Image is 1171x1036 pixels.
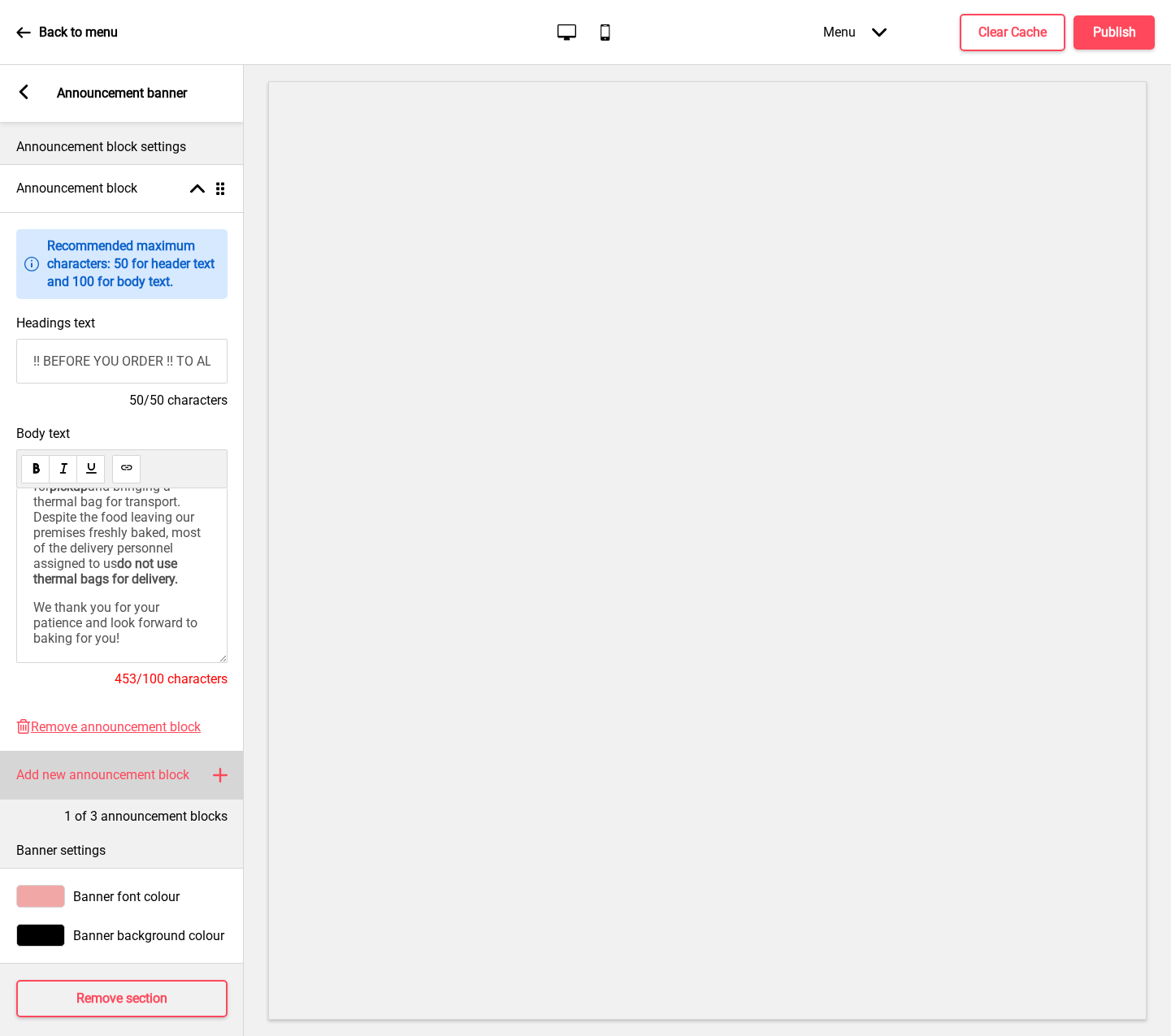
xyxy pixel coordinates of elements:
[16,924,228,947] div: Banner background colour
[16,842,228,860] p: Banner settings
[76,455,105,483] button: underline
[1073,15,1155,50] button: Publish
[978,24,1047,41] h4: Clear Cache
[16,315,95,331] label: Headings text
[16,11,118,54] a: Back to menu
[73,889,180,904] span: Banner font colour
[33,479,204,571] span: and bringing a thermal bag for transport. Despite the food leaving our premises freshly baked, mo...
[115,671,228,687] span: 453/100 characters
[16,980,228,1017] button: Remove section
[21,455,50,483] button: bold
[16,426,228,441] span: Body text
[76,990,167,1008] h4: Remove section
[33,600,201,646] span: We thank you for your patience and look forward to baking for you!
[47,237,219,291] p: Recommended maximum characters: 50 for header text and 100 for body text.
[49,455,77,483] button: italic
[33,556,180,587] span: do not use thermal bags for delivery.
[807,8,903,56] div: Menu
[16,180,137,197] h4: Announcement block
[16,392,228,410] h4: 50/50 characters
[1093,24,1136,41] h4: Publish
[73,928,224,943] span: Banner background colour
[112,455,141,483] button: link
[960,14,1065,51] button: Clear Cache
[16,885,228,908] div: Banner font colour
[16,138,228,156] p: Announcement block settings
[31,719,201,735] span: Remove announcement block
[64,808,228,826] p: 1 of 3 announcement blocks
[39,24,118,41] p: Back to menu
[16,766,189,784] h4: Add new announcement block
[57,85,187,102] p: Announcement banner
